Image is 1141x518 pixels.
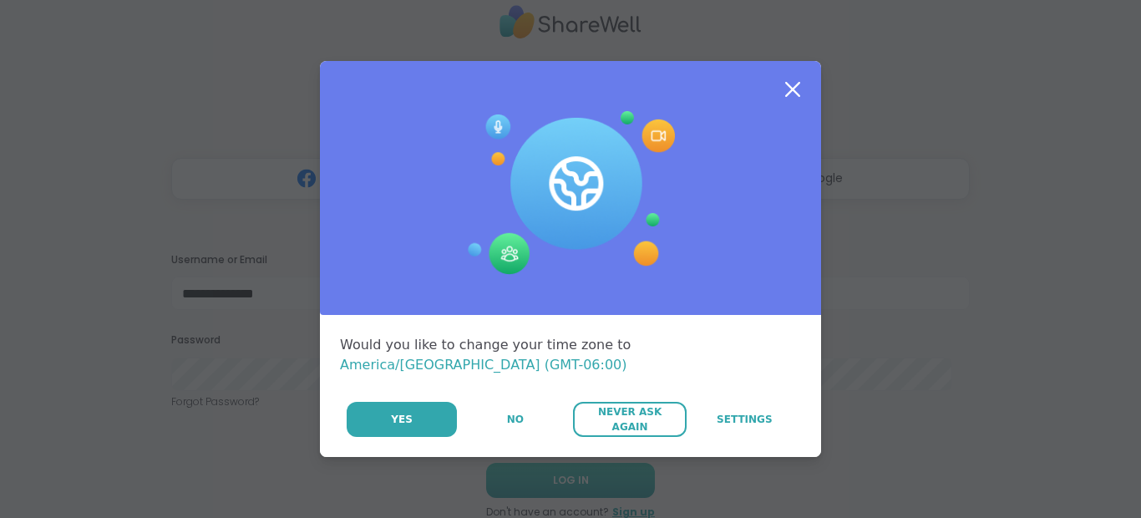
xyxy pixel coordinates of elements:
span: No [507,412,524,427]
div: Would you like to change your time zone to [340,335,801,375]
span: Yes [391,412,413,427]
button: No [459,402,571,437]
span: Settings [717,412,773,427]
span: Never Ask Again [581,404,677,434]
span: America/[GEOGRAPHIC_DATA] (GMT-06:00) [340,357,627,373]
img: Session Experience [466,111,675,275]
button: Never Ask Again [573,402,686,437]
button: Yes [347,402,457,437]
a: Settings [688,402,801,437]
